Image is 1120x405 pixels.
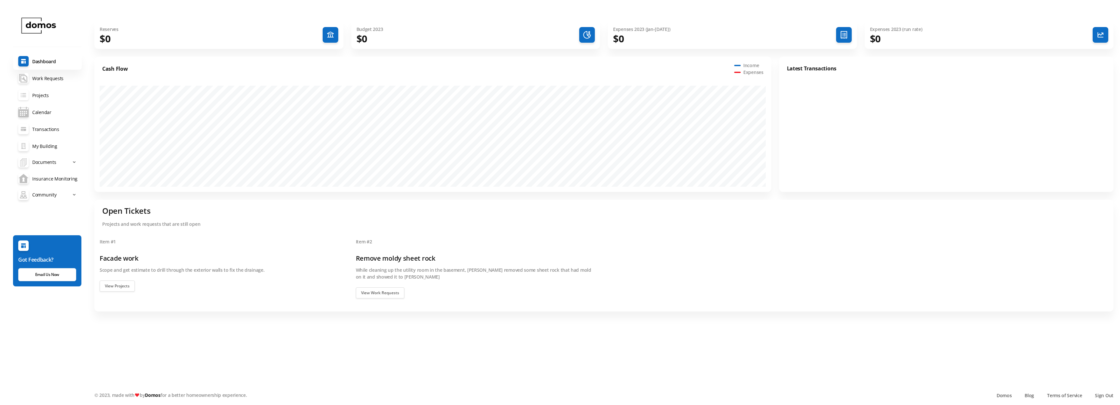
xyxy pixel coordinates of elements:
a: Blog [1025,392,1034,399]
h5: Remove moldy sheet rock [356,253,596,263]
h6: Got Feedback? [18,256,76,264]
p: While cleaning up the utility room in the basement, [PERSON_NAME] removed some sheet rock that ha... [356,267,596,280]
p: © 2023, made with by for a better homeownership experience. [94,392,607,398]
a: Work Requests [13,70,82,87]
a: Terms of Service [1047,392,1082,399]
h6: Latest Transactions [787,65,1106,72]
button: View Work Requests [356,287,404,298]
span: Documents [32,156,56,169]
a: Domos [145,392,161,398]
span: $ [613,34,619,44]
div: Expenses 2023 (Jan-[DATE]) [613,26,835,33]
p: Scope and get estimate to drill through the exterior walls to fix the drainage. [100,267,340,273]
span: $ [870,34,875,44]
span: 0 [619,32,624,45]
h5: Facade work [100,253,340,263]
div: Item #1 [100,238,340,245]
a: Calendar [13,104,82,121]
span: $ [100,34,105,44]
a: Domos [997,392,1012,399]
a: My Building [13,137,82,154]
div: Reserves [100,26,322,33]
div: Item #2 [356,238,596,245]
span: Expenses [743,69,763,75]
h6: Cash Flow [102,65,734,73]
a: Projects [13,87,82,104]
span: $ [357,34,362,44]
a: Sign Out [1095,392,1113,399]
a: Insurance Monitoring [13,170,82,187]
span: 0 [105,32,111,45]
div: Expenses 2023 (run rate) [870,26,1092,33]
span: Income [743,62,759,68]
p: Projects and work requests that are still open [102,221,1106,227]
div: Budget 2023 [357,26,579,33]
a: Email Us Now [18,268,76,281]
h4: Open Tickets [102,205,1106,217]
span: 0 [875,32,881,45]
button: View Projects [100,281,135,292]
a: Transactions [13,121,82,137]
a: Dashboard [13,53,82,70]
span: Community [32,188,56,201]
span: 0 [362,32,367,45]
